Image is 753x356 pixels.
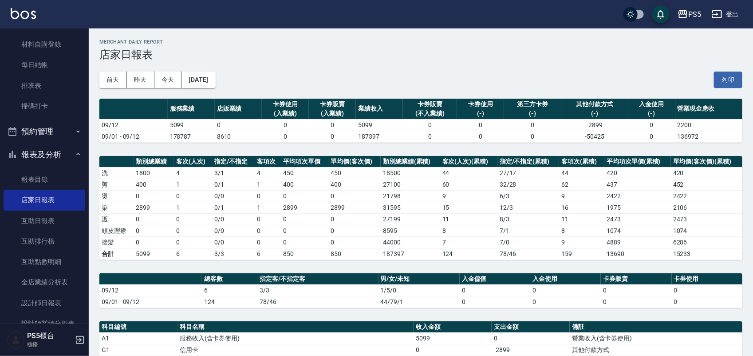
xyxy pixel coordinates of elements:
td: 0 [457,119,504,131]
th: 服務業績 [168,99,215,120]
td: 0 [492,332,570,344]
td: 染 [99,202,134,213]
h5: PS5櫃台 [27,332,72,340]
td: 0 [601,284,671,296]
td: A1 [99,332,177,344]
a: 材料自購登錄 [4,34,85,55]
div: 卡券使用 [459,100,502,109]
a: 互助日報表 [4,211,85,231]
td: 18500 [381,167,440,179]
td: 9 [440,190,497,202]
td: 0 [255,225,281,236]
th: 業績收入 [356,99,403,120]
td: -2899 [492,344,570,356]
td: 6 [202,284,257,296]
th: 指定/不指定 [212,156,255,168]
td: 0 [672,284,742,296]
td: 0 [530,296,601,308]
td: 3/3 [212,248,255,260]
button: 報表及分析 [4,143,85,166]
th: 科目編號 [99,321,177,333]
td: 8 [559,225,604,236]
th: 指定客/不指定客 [257,273,378,285]
button: PS5 [674,5,705,24]
td: 60 [440,179,497,190]
div: (-) [506,109,559,118]
a: 掃碼打卡 [4,96,85,116]
td: 6 [174,248,212,260]
td: 0 [281,236,329,248]
td: 0 [255,213,281,225]
td: 0 [134,225,174,236]
td: 1074 [604,225,671,236]
th: 平均項次單價 [281,156,329,168]
td: 27199 [381,213,440,225]
td: 44 [440,167,497,179]
td: 0 [328,213,381,225]
h2: Merchant Daily Report [99,39,742,45]
td: 8610 [215,131,262,142]
a: 設計師日報表 [4,293,85,313]
td: 1 [255,202,281,213]
td: 187397 [381,248,440,260]
table: a dense table [99,99,742,143]
button: 昨天 [127,72,154,88]
td: 09/12 [99,119,168,131]
button: save [652,5,670,23]
td: 400 [134,179,174,190]
th: 卡券使用 [672,273,742,285]
td: 2200 [675,119,742,131]
td: 178787 [168,131,215,142]
th: 總客數 [202,273,257,285]
td: 5099 [168,119,215,131]
td: 頭皮理療 [99,225,134,236]
td: 12 / 3 [497,202,559,213]
td: 16 [559,202,604,213]
td: 5099 [134,248,174,260]
td: 8 / 3 [497,213,559,225]
td: 1800 [134,167,174,179]
td: 3 / 1 [212,167,255,179]
td: 2473 [671,213,742,225]
button: 登出 [708,6,742,23]
th: 單均價(客次價)(累積) [671,156,742,168]
a: 互助排行榜 [4,231,85,252]
th: 入金使用 [530,273,601,285]
td: 4 [174,167,212,179]
a: 報表目錄 [4,169,85,190]
th: 男/女/未知 [378,273,460,285]
td: 0 [530,284,601,296]
td: 2899 [328,202,381,213]
div: 卡券販賣 [405,100,455,109]
td: G1 [99,344,177,356]
td: 124 [202,296,257,308]
th: 備註 [570,321,742,333]
div: 入金使用 [631,100,673,109]
td: 4 [255,167,281,179]
td: 9 [559,236,604,248]
td: 0 / 0 [212,225,255,236]
td: 0 / 1 [212,179,255,190]
td: 7 / 1 [497,225,559,236]
td: 3/3 [257,284,378,296]
a: 設計師業績分析表 [4,313,85,334]
td: 78/46 [497,248,559,260]
div: (入業績) [264,109,307,118]
td: 187397 [356,131,403,142]
td: 0 [309,119,356,131]
th: 入金儲值 [460,273,530,285]
div: 卡券使用 [264,100,307,109]
div: 第三方卡券 [506,100,559,109]
button: [DATE] [181,72,215,88]
td: 1074 [671,225,742,236]
td: 5099 [414,332,492,344]
a: 全店業績分析表 [4,272,85,292]
td: 0 [460,296,530,308]
td: -2899 [561,119,628,131]
td: 2899 [281,202,329,213]
td: 124 [440,248,497,260]
td: 420 [604,167,671,179]
th: 卡券販賣 [601,273,671,285]
td: 44/79/1 [378,296,460,308]
td: 437 [604,179,671,190]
